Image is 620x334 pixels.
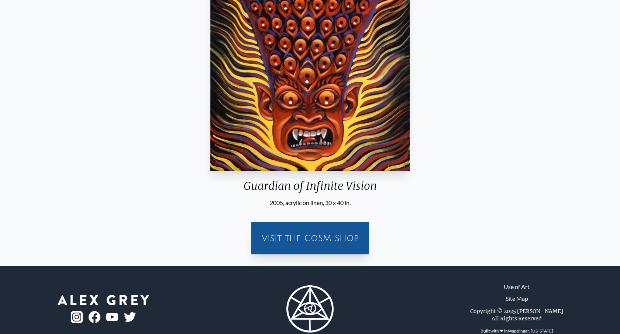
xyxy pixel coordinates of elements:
[508,328,553,334] a: Wappinger, [US_STATE]
[504,282,530,291] a: Use of Art
[71,311,83,323] img: ig-logo.png
[207,198,413,207] div: 2005, acrylic on linen, 30 x 40 in.
[506,294,528,303] a: Site Map
[470,307,563,315] div: Copyright © 2025 [PERSON_NAME]
[89,311,100,323] img: fb-logo.png
[106,313,118,321] img: youtube-logo.png
[124,312,136,322] img: twitter-logo.png
[256,226,365,250] a: Visit the CoSM Shop
[492,315,542,322] div: All Rights Reserved
[207,179,413,198] div: Guardian of Infinite Vision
